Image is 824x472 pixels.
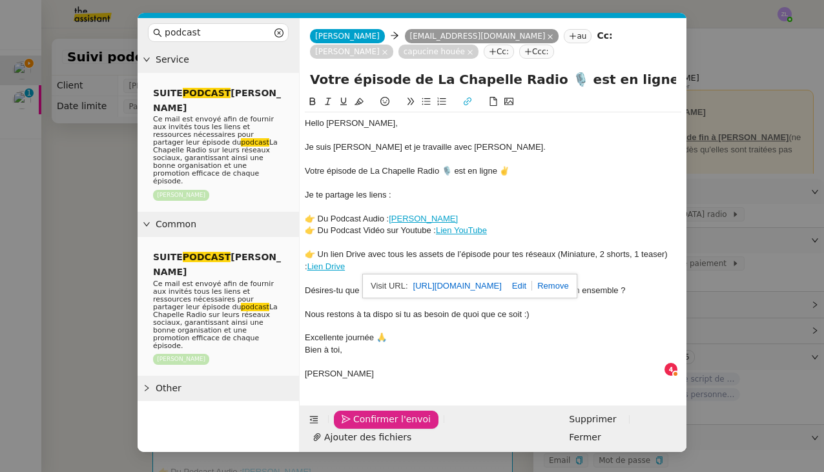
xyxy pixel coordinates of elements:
nz-tag: Ccc: [519,45,554,59]
span: SUITE [PERSON_NAME] [153,252,281,277]
button: Confirmer l'envoi [334,411,438,429]
span: Ce mail est envoyé afin de fournir aux invités tous les liens et ressources nécessaires pour part... [153,280,278,350]
div: Désires-tu que l’on mette en place une action de cross-post sur Instagram ensemble ? [305,285,681,296]
nz-tag: au [564,29,592,43]
input: Templates [165,25,272,40]
nz-tag: [PERSON_NAME] [153,190,209,201]
a: Lien Drive [307,262,345,271]
a: Lien YouTube [436,225,487,235]
span: [PERSON_NAME] [315,32,380,41]
div: Nous restons à ta dispo si tu as besoin de quoi que ce soit :) [305,309,681,320]
button: Supprimer [561,411,624,429]
div: 👉 Du Podcast Vidéo sur Youtube : [305,225,681,236]
em: podcast [241,138,269,147]
span: Confirmer l'envoi [353,412,431,427]
nz-tag: capucine houée [398,45,479,59]
nz-tag: [EMAIL_ADDRESS][DOMAIN_NAME] [405,29,559,43]
em: podcast [241,303,269,311]
div: Bien à toi, [305,344,681,356]
em: PODCAST [183,88,231,98]
span: Other [156,381,294,396]
div: [PERSON_NAME] [305,368,681,380]
input: Subject [310,70,676,89]
nz-tag: Cc: [484,45,514,59]
div: Other [138,376,299,401]
div: 👉 Un lien Drive avec tous les assets de l’épisode pour tes réseaux (Miniature, 2 shorts, 1 teaser) : [305,249,681,272]
nz-tag: [PERSON_NAME] [153,354,209,365]
button: Ajouter des fichiers [305,429,419,447]
div: Votre épisode de La Chapelle Radio 🎙️ est en ligne ✌️ [305,165,681,177]
a: [PERSON_NAME] [389,214,458,223]
span: Ce mail est envoyé afin de fournir aux invités tous les liens et ressources nécessaires pour part... [153,115,278,185]
div: Hello [PERSON_NAME], [305,118,681,129]
div: Je suis [PERSON_NAME] et je travaille avec [PERSON_NAME]. [305,141,681,153]
span: Ajouter des fichiers [324,430,411,445]
span: Common [156,217,294,232]
button: Fermer [561,429,608,447]
nz-tag: [PERSON_NAME] [310,45,393,59]
span: Supprimer [569,412,616,427]
span: Fermer [569,430,601,445]
div: Je te partage les liens : [305,189,681,201]
a: [URL][DOMAIN_NAME] [413,278,502,294]
div: Excellente journée 🙏 [305,332,681,344]
span: Service [156,52,294,67]
div: 👉 Du Podcast Audio : [305,213,681,225]
div: Service [138,47,299,72]
span: SUITE [PERSON_NAME] [153,88,281,113]
em: PODCAST [183,252,231,262]
div: Common [138,212,299,237]
strong: Cc: [597,30,612,41]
